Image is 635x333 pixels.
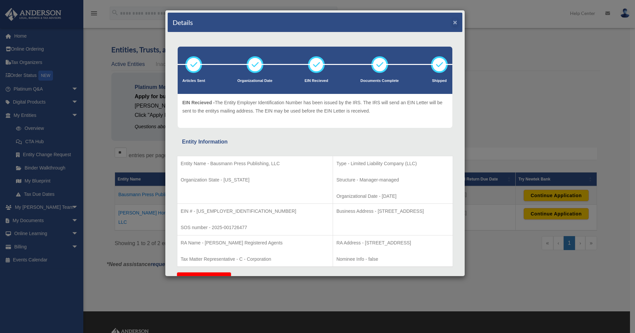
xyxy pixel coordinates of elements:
[181,239,329,247] p: RA Name - [PERSON_NAME] Registered Agents
[336,255,449,263] p: Nominee Info - false
[336,176,449,184] p: Structure - Manager-managed
[336,239,449,247] p: RA Address - [STREET_ADDRESS]
[181,255,329,263] p: Tax Matter Representative - C - Corporation
[237,78,272,84] p: Organizational Date
[181,160,329,168] p: Entity Name - Bausmann Press Publishing, LLC
[336,207,449,215] p: Business Address - [STREET_ADDRESS]
[173,18,193,27] h4: Details
[182,99,448,115] p: The Entity Employer Identification Number has been issued by the IRS. The IRS will send an EIN Le...
[360,78,399,84] p: Documents Complete
[181,207,329,215] p: EIN # - [US_EMPLOYER_IDENTIFICATION_NUMBER]
[182,78,205,84] p: Articles Sent
[181,176,329,184] p: Organization State - [US_STATE]
[181,223,329,232] p: SOS number - 2025-001726477
[305,78,328,84] p: EIN Recieved
[182,100,215,105] span: EIN Recieved -
[336,160,449,168] p: Type - Limited Liability Company (LLC)
[336,192,449,200] p: Organizational Date - [DATE]
[453,19,457,26] button: ×
[431,78,448,84] p: Shipped
[182,137,448,147] div: Entity Information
